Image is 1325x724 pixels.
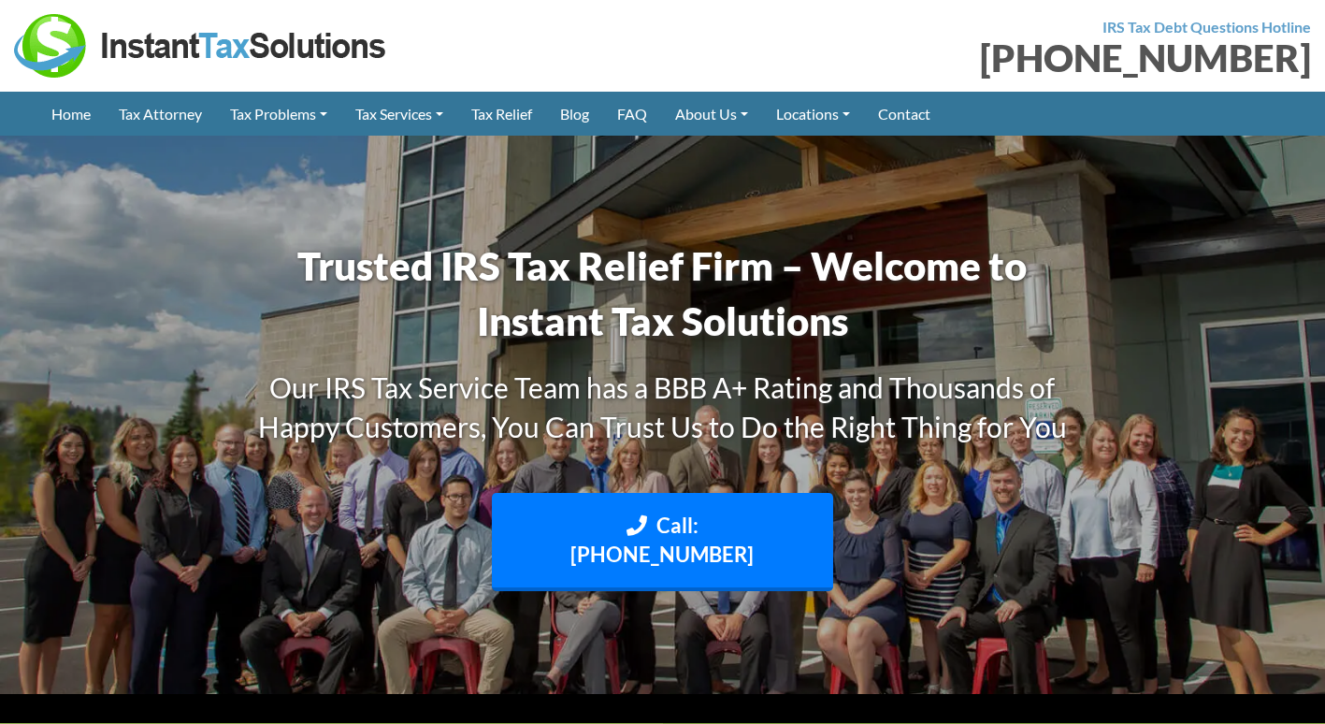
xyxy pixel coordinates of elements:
[603,92,661,136] a: FAQ
[677,39,1312,77] div: [PHONE_NUMBER]
[492,493,834,592] a: Call: [PHONE_NUMBER]
[37,92,105,136] a: Home
[341,92,457,136] a: Tax Services
[233,239,1093,349] h1: Trusted IRS Tax Relief Firm – Welcome to Instant Tax Solutions
[14,35,388,52] a: Instant Tax Solutions Logo
[546,92,603,136] a: Blog
[661,92,762,136] a: About Us
[1102,18,1311,36] strong: IRS Tax Debt Questions Hotline
[762,92,864,136] a: Locations
[457,92,546,136] a: Tax Relief
[105,92,216,136] a: Tax Attorney
[14,14,388,78] img: Instant Tax Solutions Logo
[216,92,341,136] a: Tax Problems
[864,92,944,136] a: Contact
[233,368,1093,446] h3: Our IRS Tax Service Team has a BBB A+ Rating and Thousands of Happy Customers, You Can Trust Us t...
